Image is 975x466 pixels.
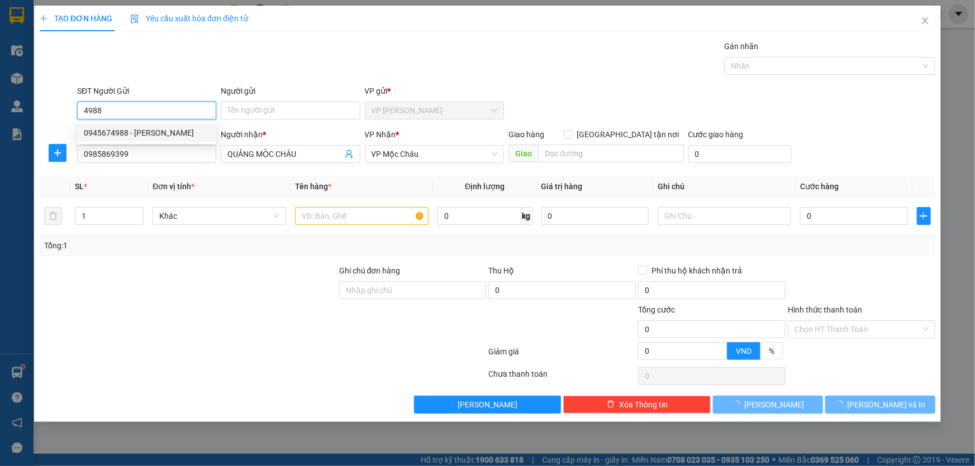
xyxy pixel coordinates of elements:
[917,212,930,220] span: plus
[563,396,711,414] button: deleteXóa Thông tin
[541,182,583,191] span: Giá trị hàng
[647,265,746,277] span: Phí thu hộ khách nhận trả
[372,102,497,119] span: VP Thanh Xuân
[788,305,862,314] label: Hình thức thanh toán
[835,400,848,408] span: loading
[372,146,497,162] span: VP Mộc Châu
[658,207,791,225] input: Ghi Chú
[365,85,504,97] div: VP gửi
[724,42,758,51] label: Gán nhãn
[221,128,360,141] div: Người nhận
[77,124,216,142] div: 0945674988 - Quỳnh Thứ
[508,145,538,162] span: Giao
[619,398,668,411] span: Xóa Thông tin
[14,81,195,99] b: GỬI : VP [PERSON_NAME]
[488,266,514,275] span: Thu Hộ
[44,207,62,225] button: delete
[688,130,744,139] label: Cước giao hàng
[538,145,684,162] input: Dọc đường
[221,85,360,97] div: Người gửi
[541,207,649,225] input: 0
[465,182,505,191] span: Định lượng
[638,305,675,314] span: Tổng cước
[153,182,194,191] span: Đơn vị tính
[84,127,210,139] div: 0945674988 - [PERSON_NAME]
[339,281,487,299] input: Ghi chú đơn hàng
[910,6,941,37] button: Close
[736,347,752,355] span: VND
[339,266,401,275] label: Ghi chú đơn hàng
[75,182,84,191] span: SL
[295,207,429,225] input: VD: Bàn, Ghế
[295,182,331,191] span: Tên hàng
[49,148,66,157] span: plus
[414,396,562,414] button: [PERSON_NAME]
[508,130,544,139] span: Giao hàng
[365,130,396,139] span: VP Nhận
[159,208,279,224] span: Khác
[488,345,638,365] div: Giảm giá
[104,41,467,55] li: Hotline: 0965551559
[848,398,926,411] span: [PERSON_NAME] và In
[769,347,774,355] span: %
[44,239,377,252] div: Tổng: 1
[732,400,744,408] span: loading
[921,16,930,25] span: close
[77,85,216,97] div: SĐT Người Gửi
[653,176,796,198] th: Ghi chú
[521,207,532,225] span: kg
[130,15,139,23] img: icon
[744,398,804,411] span: [PERSON_NAME]
[49,144,66,162] button: plus
[104,27,467,41] li: Số 378 [PERSON_NAME] ( trong nhà khách [GEOGRAPHIC_DATA])
[130,14,248,23] span: Yêu cầu xuất hóa đơn điện tử
[488,368,638,387] div: Chưa thanh toán
[713,396,823,414] button: [PERSON_NAME]
[458,398,517,411] span: [PERSON_NAME]
[607,400,615,409] span: delete
[345,150,354,158] span: user-add
[688,145,792,163] input: Cước giao hàng
[573,128,684,141] span: [GEOGRAPHIC_DATA] tận nơi
[917,207,931,225] button: plus
[40,15,47,22] span: plus
[800,182,839,191] span: Cước hàng
[825,396,935,414] button: [PERSON_NAME] và In
[40,14,112,23] span: TẠO ĐƠN HÀNG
